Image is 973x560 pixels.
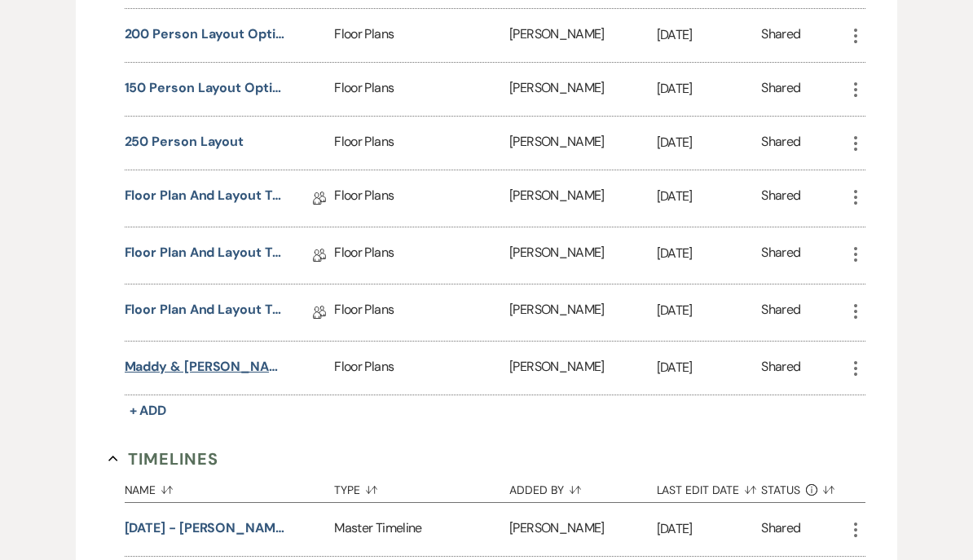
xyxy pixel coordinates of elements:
[130,403,167,420] span: + Add
[509,504,656,557] div: [PERSON_NAME]
[761,133,800,155] div: Shared
[761,187,800,212] div: Shared
[125,358,288,377] button: Maddy & [PERSON_NAME] Floor Plan
[509,285,656,342] div: [PERSON_NAME]
[657,472,762,503] button: Last Edit Date
[761,79,800,101] div: Shared
[334,504,509,557] div: Master Timeline
[761,244,800,269] div: Shared
[761,25,800,47] div: Shared
[509,472,656,503] button: Added By
[125,301,288,326] a: Floor plan and layout tool
[509,10,656,63] div: [PERSON_NAME]
[509,171,656,227] div: [PERSON_NAME]
[509,64,656,117] div: [PERSON_NAME]
[125,25,288,45] button: 200 person layout option
[657,187,762,208] p: [DATE]
[657,244,762,265] p: [DATE]
[334,228,509,284] div: Floor Plans
[334,10,509,63] div: Floor Plans
[761,358,800,380] div: Shared
[657,519,762,540] p: [DATE]
[509,228,656,284] div: [PERSON_NAME]
[657,25,762,46] p: [DATE]
[334,64,509,117] div: Floor Plans
[125,133,244,152] button: 250 person layout
[657,301,762,322] p: [DATE]
[509,342,656,395] div: [PERSON_NAME]
[761,472,845,503] button: Status
[334,472,509,503] button: Type
[125,472,335,503] button: Name
[125,187,288,212] a: Floor plan and layout tool
[657,133,762,154] p: [DATE]
[125,400,172,423] button: + Add
[334,285,509,342] div: Floor Plans
[125,244,288,269] a: Floor plan and layout tool
[334,171,509,227] div: Floor Plans
[657,79,762,100] p: [DATE]
[761,301,800,326] div: Shared
[125,519,288,539] button: [DATE] - [PERSON_NAME] & [PERSON_NAME] Wedding ([DATE]) Timeline
[761,485,800,496] span: Status
[334,342,509,395] div: Floor Plans
[334,117,509,170] div: Floor Plans
[657,358,762,379] p: [DATE]
[125,79,288,99] button: 150 person layout option
[761,519,800,541] div: Shared
[108,448,219,472] button: Timelines
[509,117,656,170] div: [PERSON_NAME]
